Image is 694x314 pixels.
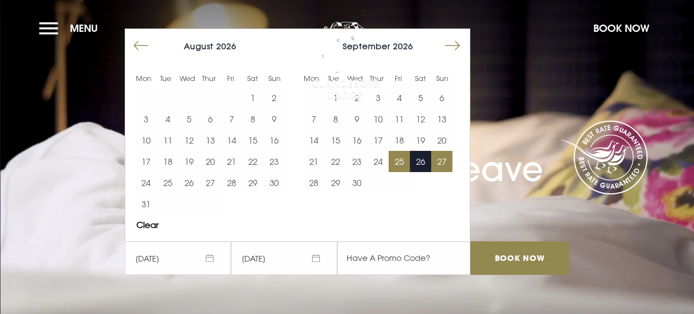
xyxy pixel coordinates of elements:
td: Choose Sunday, August 23, 2026 as your end date. [263,151,285,172]
button: 24 [367,151,389,172]
td: Choose Friday, August 21, 2026 as your end date. [221,151,242,172]
td: Choose Sunday, August 9, 2026 as your end date. [263,108,285,130]
span: August [184,41,214,51]
button: 18 [157,151,178,172]
td: Choose Wednesday, August 5, 2026 as your end date. [178,108,200,130]
td: Choose Tuesday, August 25, 2026 as your end date. [157,172,178,193]
td: Choose Monday, August 31, 2026 as your end date. [135,193,157,215]
td: Choose Sunday, August 16, 2026 as your end date. [263,130,285,151]
td: Choose Friday, September 18, 2026 as your end date. [389,130,410,151]
button: 29 [324,172,346,193]
button: 27 [431,151,452,172]
button: 22 [324,151,346,172]
button: 28 [303,172,324,193]
button: 22 [242,151,263,172]
button: 31 [135,193,157,215]
button: 19 [178,151,200,172]
button: Book Now [588,16,655,40]
td: Choose Tuesday, August 4, 2026 as your end date. [157,108,178,130]
button: 3 [135,108,157,130]
button: 26 [410,151,431,172]
td: Choose Monday, September 7, 2026 as your end date. [303,108,324,130]
td: Choose Friday, August 7, 2026 as your end date. [221,108,242,130]
button: 30 [346,172,367,193]
td: Choose Friday, August 28, 2026 as your end date. [221,172,242,193]
td: Choose Saturday, August 15, 2026 as your end date. [242,130,263,151]
td: Choose Sunday, September 27, 2026 as your end date. [431,151,452,172]
span: 2026 [216,41,237,51]
td: Choose Sunday, September 13, 2026 as your end date. [431,108,452,130]
button: 14 [221,130,242,151]
button: 7 [221,108,242,130]
button: 9 [263,108,285,130]
td: Choose Thursday, September 17, 2026 as your end date. [367,130,389,151]
td: Choose Thursday, September 24, 2026 as your end date. [367,151,389,172]
td: Choose Monday, August 3, 2026 as your end date. [135,108,157,130]
span: Menu [70,22,98,35]
button: 19 [410,130,431,151]
button: 4 [389,87,410,108]
button: 25 [389,151,410,172]
button: 15 [324,130,346,151]
button: 25 [157,172,178,193]
td: Choose Wednesday, September 23, 2026 as your end date. [346,151,367,172]
button: 16 [263,130,285,151]
td: Choose Monday, September 21, 2026 as your end date. [303,151,324,172]
td: Choose Tuesday, September 22, 2026 as your end date. [324,151,346,172]
span: [DATE] [125,241,231,275]
td: Choose Monday, September 28, 2026 as your end date. [303,172,324,193]
td: Choose Wednesday, August 12, 2026 as your end date. [178,130,200,151]
input: Book Now [470,241,569,275]
button: 15 [242,130,263,151]
button: 6 [200,108,221,130]
button: 29 [242,172,263,193]
td: Choose Saturday, August 22, 2026 as your end date. [242,151,263,172]
td: Choose Saturday, August 29, 2026 as your end date. [242,172,263,193]
td: Choose Tuesday, September 8, 2026 as your end date. [324,108,346,130]
span: 2026 [393,41,413,51]
td: Selected. Friday, September 25, 2026 [389,151,410,172]
td: Choose Sunday, August 30, 2026 as your end date. [263,172,285,193]
td: Choose Saturday, September 5, 2026 as your end date. [410,87,431,108]
button: 12 [178,130,200,151]
td: Choose Thursday, August 13, 2026 as your end date. [200,130,221,151]
button: Move forward to switch to the next month. [442,35,463,56]
button: 27 [200,172,221,193]
button: 30 [263,172,285,193]
button: 8 [324,108,346,130]
td: Choose Tuesday, September 15, 2026 as your end date. [324,130,346,151]
button: 11 [157,130,178,151]
td: Choose Sunday, September 6, 2026 as your end date. [431,87,452,108]
button: 21 [221,151,242,172]
button: 7 [303,108,324,130]
button: Move backward to switch to the previous month. [130,35,152,56]
td: Choose Friday, September 11, 2026 as your end date. [389,108,410,130]
td: Choose Monday, September 14, 2026 as your end date. [303,130,324,151]
button: 12 [410,108,431,130]
button: 20 [200,151,221,172]
td: Choose Friday, September 4, 2026 as your end date. [389,87,410,108]
td: Choose Wednesday, August 26, 2026 as your end date. [178,172,200,193]
button: 26 [178,172,200,193]
button: 4 [157,108,178,130]
td: Choose Tuesday, September 29, 2026 as your end date. [324,172,346,193]
td: Choose Tuesday, August 11, 2026 as your end date. [157,130,178,151]
button: 17 [367,130,389,151]
td: Choose Saturday, August 1, 2026 as your end date. [242,87,263,108]
td: Choose Thursday, September 10, 2026 as your end date. [367,108,389,130]
button: 8 [242,108,263,130]
td: Choose Thursday, August 6, 2026 as your end date. [200,108,221,130]
td: Choose Thursday, August 27, 2026 as your end date. [200,172,221,193]
button: 24 [135,172,157,193]
button: 14 [303,130,324,151]
td: Choose Saturday, September 19, 2026 as your end date. [410,130,431,151]
button: 13 [200,130,221,151]
td: Choose Monday, August 17, 2026 as your end date. [135,151,157,172]
button: Menu [39,16,103,40]
button: Clear [136,221,159,229]
button: 5 [410,87,431,108]
td: Choose Wednesday, August 19, 2026 as your end date. [178,151,200,172]
span: [DATE] [231,241,337,275]
button: 10 [367,108,389,130]
button: 11 [389,108,410,130]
